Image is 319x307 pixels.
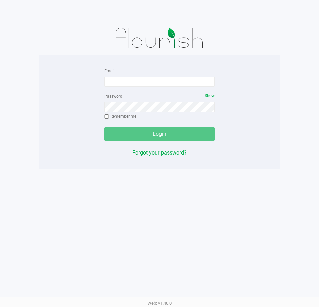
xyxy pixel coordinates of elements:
[104,114,109,119] input: Remember me
[205,93,215,98] span: Show
[147,301,172,306] span: Web: v1.40.0
[104,68,115,74] label: Email
[104,93,122,99] label: Password
[104,113,136,119] label: Remember me
[132,149,187,157] button: Forgot your password?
